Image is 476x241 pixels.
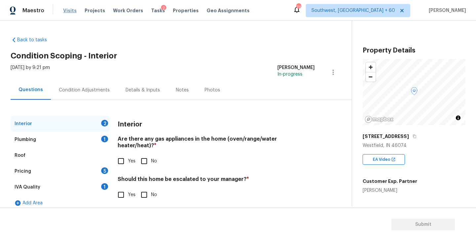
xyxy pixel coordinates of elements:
div: Roof [15,152,25,159]
button: Zoom out [366,72,376,82]
div: Condition Adjustments [59,87,110,93]
span: Yes [128,158,136,165]
h5: [STREET_ADDRESS] [363,133,409,140]
div: Questions [19,86,43,93]
button: Copy Address [412,133,417,139]
div: [DATE] by 9:21 pm [11,64,50,80]
span: Projects [85,7,105,14]
button: Zoom in [366,62,376,72]
button: Toggle attribution [454,114,462,122]
div: Add Area [11,195,110,211]
span: Visits [63,7,77,14]
span: Yes [128,191,136,198]
h4: Are there any gas appliances in the home (oven/range/water heater/heat)? [118,136,315,152]
span: EA Video [373,156,393,163]
span: Toggle attribution [456,114,460,121]
h3: Property Details [363,47,465,54]
a: Back to tasks [11,37,74,43]
span: No [151,158,157,165]
div: Pricing [15,168,31,175]
span: Southwest, [GEOGRAPHIC_DATA] + 60 [311,7,395,14]
div: 719 [296,4,301,11]
div: Map marker [411,87,417,97]
div: IVA Quality [15,184,40,190]
span: In-progress [277,72,302,77]
div: Interior [15,120,32,127]
span: Tasks [151,8,165,13]
div: Details & Inputs [126,87,160,93]
div: 1 [101,183,108,190]
h5: Customer Exp. Partner [363,178,417,185]
canvas: Map [363,59,465,125]
div: EA Video [363,154,405,165]
div: Notes [176,87,189,93]
img: Open In New Icon [391,157,396,162]
div: 2 [101,120,108,126]
span: Properties [173,7,199,14]
div: 2 [161,5,166,12]
h2: Condition Scoping - Interior [11,52,352,59]
div: 1 [101,136,108,142]
div: 5 [101,167,108,174]
div: Photos [205,87,220,93]
div: [PERSON_NAME] [277,64,315,71]
span: Geo Assignments [207,7,250,14]
span: No [151,191,157,198]
span: Maestro [22,7,44,14]
a: Mapbox homepage [365,116,394,123]
span: Work Orders [113,7,143,14]
div: [PERSON_NAME] [363,187,417,194]
span: [PERSON_NAME] [426,7,466,14]
h3: Interior [118,121,142,128]
div: Westfield, IN 46074 [363,142,465,149]
div: Plumbing [15,136,36,143]
h4: Should this home be escalated to your manager? [118,176,315,185]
